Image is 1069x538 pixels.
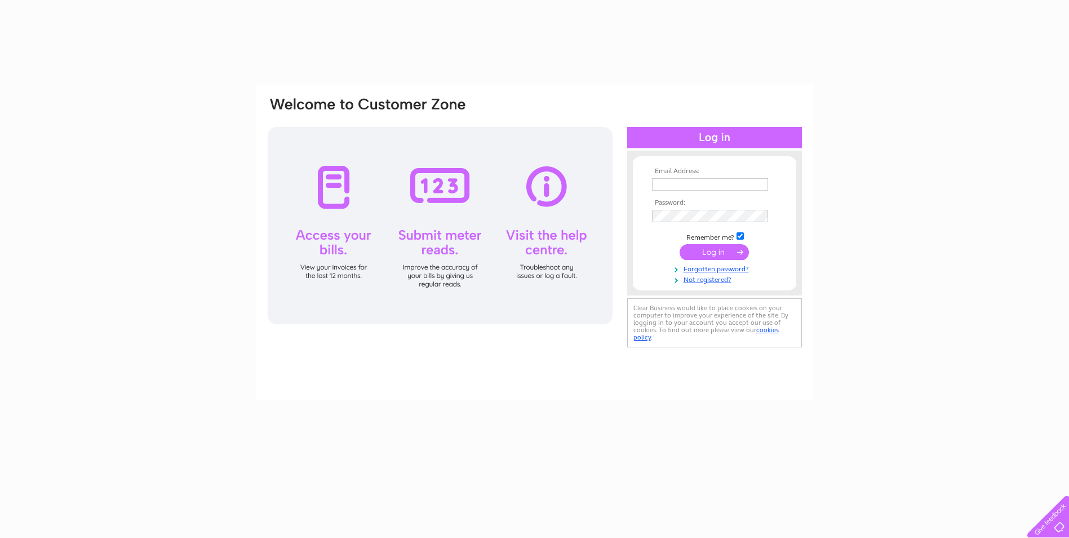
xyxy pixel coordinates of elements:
[680,244,749,260] input: Submit
[627,298,802,347] div: Clear Business would like to place cookies on your computer to improve your experience of the sit...
[652,263,780,274] a: Forgotten password?
[649,199,780,207] th: Password:
[633,326,779,341] a: cookies policy
[652,274,780,284] a: Not registered?
[649,167,780,175] th: Email Address:
[649,231,780,242] td: Remember me?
